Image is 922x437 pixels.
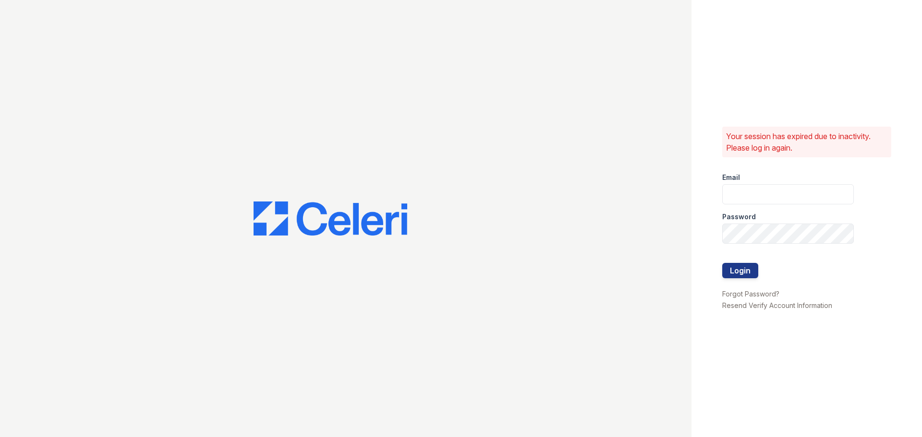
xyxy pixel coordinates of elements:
p: Your session has expired due to inactivity. Please log in again. [726,130,887,154]
label: Email [722,173,740,182]
img: CE_Logo_Blue-a8612792a0a2168367f1c8372b55b34899dd931a85d93a1a3d3e32e68fde9ad4.png [254,201,407,236]
a: Forgot Password? [722,290,779,298]
button: Login [722,263,758,278]
label: Password [722,212,756,222]
a: Resend Verify Account Information [722,301,832,309]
